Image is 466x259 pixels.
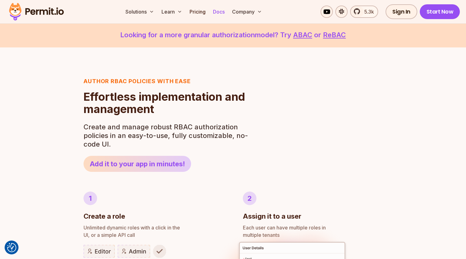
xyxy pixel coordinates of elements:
span: Unlimited dynamic roles with a click in the [84,224,223,231]
a: ReBAC [323,31,346,39]
button: Learn [159,6,185,18]
h3: Assign it to a user [243,211,301,221]
h3: Create a role [84,211,125,221]
a: Start Now [420,4,460,19]
button: Consent Preferences [7,243,16,252]
a: Docs [211,6,227,18]
div: 2 [243,192,256,205]
a: Sign In [386,4,417,19]
a: Pricing [187,6,208,18]
p: UI, or a simple API call [84,224,223,239]
div: 1 [84,192,97,205]
a: 5.3k [350,6,378,18]
span: 5.3k [361,8,374,15]
img: Permit logo [6,1,67,22]
button: Company [230,6,264,18]
a: Add it to your app in minutes! [84,156,191,172]
img: Revisit consent button [7,243,16,252]
h3: Author RBAC POLICIES with EASE [84,77,252,86]
p: Looking for a more granular authorization model? Try or [15,30,451,40]
h2: Effortless implementation and management [84,91,252,115]
button: Solutions [123,6,157,18]
p: Create and manage robust RBAC authorization policies in an easy-to-use, fully customizable, no-co... [84,123,252,148]
a: ABAC [293,31,312,39]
